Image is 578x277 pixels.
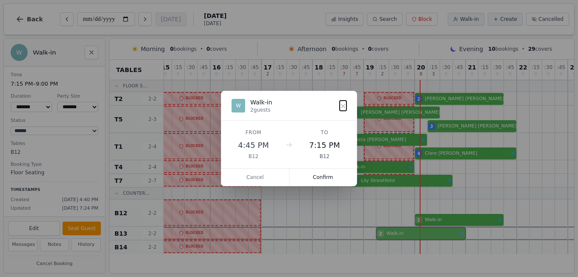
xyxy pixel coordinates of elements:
button: Cancel [221,169,289,186]
div: B12 [232,153,275,160]
div: 4:45 PM [232,139,275,151]
div: Walk-in [250,98,272,107]
div: W [232,99,245,113]
div: 7:15 PM [303,139,346,151]
div: 2 guests [250,107,272,113]
div: B12 [303,153,346,160]
div: From [232,129,275,136]
button: Confirm [289,169,357,186]
div: To [303,129,346,136]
